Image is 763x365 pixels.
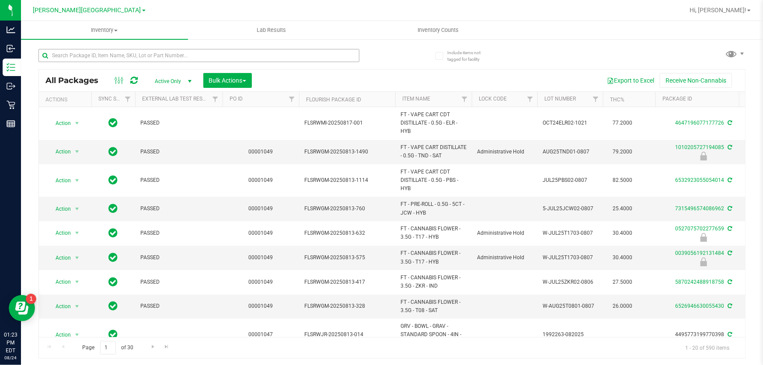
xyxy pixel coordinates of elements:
a: 0527075702277659 [675,226,724,232]
span: In Sync [109,117,118,129]
a: Sync Status [98,96,132,102]
a: 00001049 [249,279,273,285]
a: 00001049 [249,205,273,212]
span: select [72,276,83,288]
span: Sync from Compliance System [726,226,732,232]
span: 30.4000 [608,227,637,240]
span: W-JUL25T1703-0807 [543,254,598,262]
a: 6526946630055430 [675,303,724,309]
span: Administrative Hold [477,229,532,237]
inline-svg: Analytics [7,25,15,34]
span: Action [48,146,71,158]
a: 0039056192131484 [675,250,724,256]
a: 00001049 [249,303,273,309]
a: 00001047 [249,331,273,337]
span: Hi, [PERSON_NAME]! [690,7,746,14]
a: Filter [121,92,135,107]
div: Administrative Hold [654,257,753,266]
span: In Sync [109,276,118,288]
span: Action [48,227,71,239]
div: Administrative Hold [654,152,753,160]
span: select [72,252,83,264]
span: In Sync [109,251,118,264]
a: 00001049 [249,177,273,183]
span: Inventory [21,26,188,34]
span: Sync from Compliance System [726,177,732,183]
span: Action [48,252,71,264]
span: Action [48,117,71,129]
input: 1 [100,341,116,355]
span: Sync from Compliance System [726,303,732,309]
a: PO ID [230,96,243,102]
a: 6532923055054014 [675,177,724,183]
a: 5870242488918758 [675,279,724,285]
a: 7315496574086962 [675,205,724,212]
span: FLSRWGM-20250813-1490 [304,148,390,156]
span: FT - CANNABIS FLOWER - 3.5G - T17 - HYB [401,249,467,266]
span: Action [48,203,71,215]
span: In Sync [109,174,118,186]
span: Action [48,329,71,341]
span: [PERSON_NAME][GEOGRAPHIC_DATA] [33,7,141,14]
a: Filter [589,92,603,107]
span: W-JUL25ZKR02-0806 [543,278,598,286]
span: Sync from Compliance System [726,144,732,150]
a: Inventory Counts [355,21,522,39]
span: Sync from Compliance System [726,205,732,212]
span: select [72,329,83,341]
span: Page of 30 [75,341,141,355]
span: 30.4000 [608,251,637,264]
div: 4495773199770398 [654,330,753,339]
span: Include items not tagged for facility [447,49,491,63]
span: 27.5000 [608,276,637,289]
div: Actions [45,97,88,103]
span: JUL25PBS02-0807 [543,176,598,184]
span: PASSED [140,119,217,127]
span: FT - VAPE CART CDT DISTILLATE - 0.5G - ELR - HYB [401,111,467,136]
a: Filter [285,92,299,107]
span: FT - CANNABIS FLOWER - 3.5G - T08 - SAT [401,298,467,315]
span: GRV - BOWL - GRAV - STANDARD SPOON - 4IN - BLUE [401,322,467,348]
a: Lock Code [479,96,507,102]
span: PASSED [140,148,217,156]
span: 26.0000 [608,300,637,313]
a: Filter [737,92,752,107]
a: 00001049 [249,254,273,261]
inline-svg: Inbound [7,44,15,53]
span: 77.2000 [608,117,637,129]
inline-svg: Reports [7,119,15,128]
inline-svg: Outbound [7,82,15,90]
a: 1010205727194085 [675,144,724,150]
span: FLSRWJR-20250813-014 [304,330,390,339]
span: Action [48,174,71,187]
span: Sync from Compliance System [726,250,732,256]
span: FT - CANNABIS FLOWER - 3.5G - T17 - HYB [401,225,467,241]
span: PASSED [140,254,217,262]
span: Lab Results [245,26,298,34]
span: Bulk Actions [209,77,246,84]
span: 5-JUL25JCW02-0807 [543,205,598,213]
span: select [72,227,83,239]
span: PASSED [140,229,217,237]
inline-svg: Inventory [7,63,15,72]
span: Sync from Compliance System [726,120,732,126]
span: PASSED [140,302,217,310]
span: PASSED [140,176,217,184]
inline-svg: Retail [7,101,15,109]
button: Export to Excel [601,73,660,88]
a: THC% [610,97,624,103]
button: Receive Non-Cannabis [660,73,732,88]
span: Administrative Hold [477,254,532,262]
a: Filter [208,92,223,107]
p: 08/24 [4,355,17,361]
p: 01:23 PM EDT [4,331,17,355]
span: Action [48,276,71,288]
span: 25.4000 [608,202,637,215]
input: Search Package ID, Item Name, SKU, Lot or Part Number... [38,49,359,62]
span: FLSRWGM-20250813-1114 [304,176,390,184]
span: FLSRWGM-20250813-575 [304,254,390,262]
span: In Sync [109,146,118,158]
span: FLSRWMI-20250817-001 [304,119,390,127]
span: 1 - 20 of 590 items [678,341,736,354]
